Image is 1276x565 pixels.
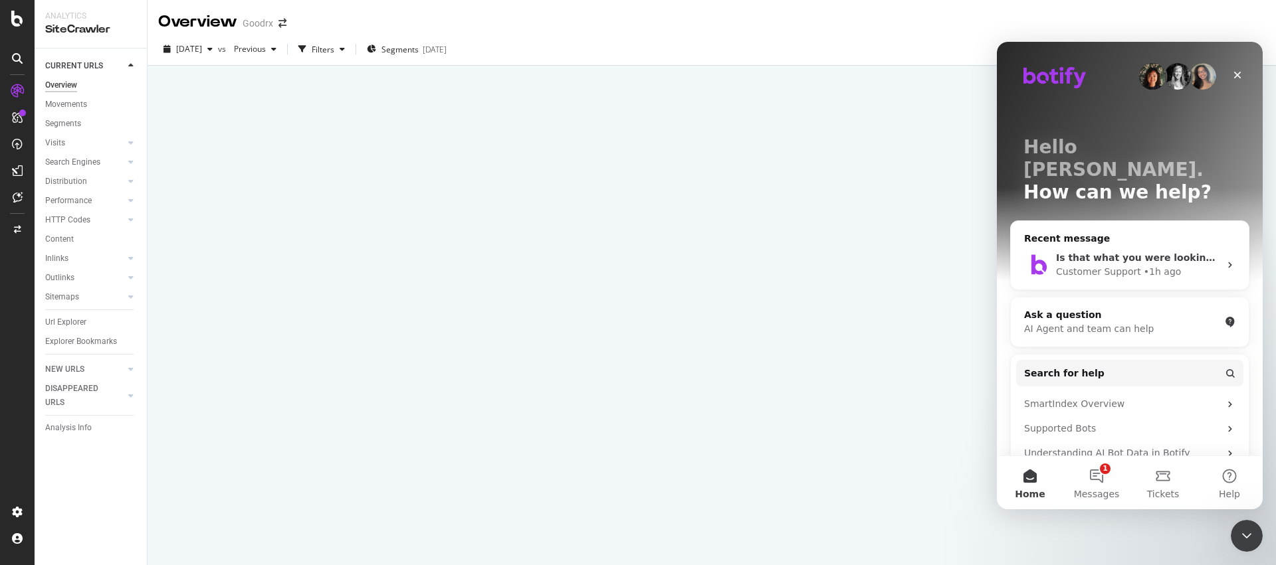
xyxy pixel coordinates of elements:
a: Content [45,232,138,246]
div: Distribution [45,175,87,189]
a: HTTP Codes [45,213,124,227]
div: Content [45,232,74,246]
div: Segments [45,117,81,131]
div: Outlinks [45,271,74,285]
div: Overview [45,78,77,92]
a: Analysis Info [45,421,138,435]
a: NEW URLS [45,363,124,376]
button: Filters [293,39,350,60]
div: Analysis Info [45,421,92,435]
a: Overview [45,78,138,92]
a: Visits [45,136,124,150]
div: SiteCrawler [45,22,136,37]
button: Segments[DATE] [362,39,452,60]
div: Inlinks [45,252,68,266]
div: Overview [158,11,237,33]
iframe: Intercom live chat [1231,520,1263,552]
div: Sitemaps [45,290,79,304]
a: Url Explorer [45,315,138,329]
span: Previous [229,43,266,54]
div: [DATE] [423,44,447,55]
a: DISAPPEARED URLS [45,382,124,410]
div: Url Explorer [45,315,86,329]
a: Performance [45,194,124,208]
div: Analytics [45,11,136,22]
div: HTTP Codes [45,213,90,227]
div: Movements [45,98,87,112]
div: Search Engines [45,155,100,169]
a: Distribution [45,175,124,189]
button: [DATE] [158,39,218,60]
button: Previous [229,39,282,60]
div: NEW URLS [45,363,84,376]
a: Movements [45,98,138,112]
a: Search Engines [45,155,124,169]
div: CURRENT URLS [45,59,103,73]
div: Performance [45,194,92,208]
div: DISAPPEARED URLS [45,382,112,410]
a: Sitemaps [45,290,124,304]
iframe: Intercom live chat [997,42,1263,509]
div: arrow-right-arrow-left [278,19,286,28]
div: Visits [45,136,65,150]
a: Outlinks [45,271,124,285]
div: Explorer Bookmarks [45,335,117,349]
span: 2025 Sep. 5th [176,43,202,54]
span: Segments [381,44,419,55]
a: CURRENT URLS [45,59,124,73]
div: Goodrx [243,17,273,30]
div: Filters [312,44,334,55]
a: Inlinks [45,252,124,266]
span: vs [218,43,229,54]
a: Segments [45,117,138,131]
a: Explorer Bookmarks [45,335,138,349]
